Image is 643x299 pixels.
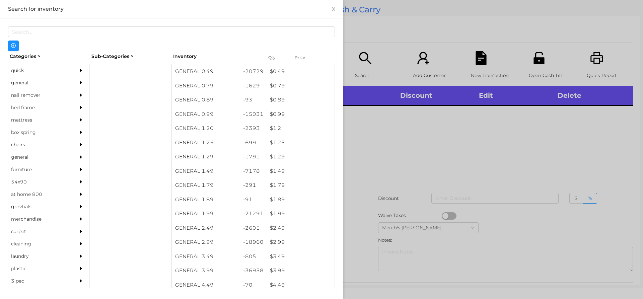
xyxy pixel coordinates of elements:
[79,68,83,73] i: icon: caret-right
[8,163,69,176] div: furniture
[79,93,83,97] i: icon: caret-right
[8,51,90,62] div: Categories >
[79,204,83,209] i: icon: caret-right
[79,142,83,147] i: icon: caret-right
[79,155,83,159] i: icon: caret-right
[8,126,69,139] div: box spring
[240,79,267,93] div: -1629
[172,178,240,193] div: GENERAL 1.79
[8,213,69,225] div: merchandise
[79,192,83,197] i: icon: caret-right
[267,53,287,62] div: Qty
[267,150,335,164] div: $ 1.29
[240,278,267,292] div: -70
[8,275,69,287] div: 3 pec
[79,80,83,85] i: icon: caret-right
[172,150,240,164] div: GENERAL 1.29
[8,89,69,101] div: nail remover
[79,167,83,172] i: icon: caret-right
[172,278,240,292] div: GENERAL 4.49
[240,264,267,278] div: -36958
[172,64,240,79] div: GENERAL 0.49
[240,93,267,107] div: -93
[173,53,260,60] div: Inventory
[172,136,240,150] div: GENERAL 1.25
[8,26,335,37] input: Search...
[172,121,240,136] div: GENERAL 1.20
[8,5,335,13] div: Search for inventory
[267,221,335,235] div: $ 2.49
[8,64,69,77] div: quick
[172,264,240,278] div: GENERAL 3.99
[240,249,267,264] div: -805
[172,193,240,207] div: GENERAL 1.89
[267,249,335,264] div: $ 3.49
[79,179,83,184] i: icon: caret-right
[8,250,69,263] div: laundry
[8,238,69,250] div: cleaning
[267,79,335,93] div: $ 0.79
[267,121,335,136] div: $ 1.2
[240,150,267,164] div: -1791
[240,178,267,193] div: -291
[331,6,336,12] i: icon: close
[293,53,320,62] div: Price
[240,136,267,150] div: -699
[90,51,171,62] div: Sub-Categories >
[172,221,240,235] div: GENERAL 2.49
[267,93,335,107] div: $ 0.89
[172,207,240,221] div: GENERAL 1.99
[240,193,267,207] div: -91
[267,178,335,193] div: $ 1.79
[8,41,19,51] button: icon: plus-circle
[240,207,267,221] div: -21291
[79,266,83,271] i: icon: caret-right
[267,264,335,278] div: $ 3.99
[8,101,69,114] div: bed frame
[267,278,335,292] div: $ 4.49
[8,201,69,213] div: grovtials
[240,221,267,235] div: -2605
[172,107,240,122] div: GENERAL 0.99
[79,279,83,283] i: icon: caret-right
[8,139,69,151] div: chairs
[240,235,267,249] div: -18960
[172,93,240,107] div: GENERAL 0.89
[267,107,335,122] div: $ 0.99
[79,254,83,258] i: icon: caret-right
[172,79,240,93] div: GENERAL 0.79
[240,107,267,122] div: -15031
[79,105,83,110] i: icon: caret-right
[79,130,83,135] i: icon: caret-right
[79,241,83,246] i: icon: caret-right
[79,118,83,122] i: icon: caret-right
[267,193,335,207] div: $ 1.89
[8,263,69,275] div: plastic
[267,207,335,221] div: $ 1.99
[8,151,69,163] div: general
[8,77,69,89] div: general
[8,225,69,238] div: carpet
[8,176,69,188] div: 54x90
[267,235,335,249] div: $ 2.99
[267,64,335,79] div: $ 0.49
[8,114,69,126] div: mattress
[8,188,69,201] div: at home 800
[240,121,267,136] div: -2393
[172,249,240,264] div: GENERAL 3.49
[240,164,267,178] div: -7178
[240,64,267,79] div: -20729
[267,136,335,150] div: $ 1.25
[79,217,83,221] i: icon: caret-right
[267,164,335,178] div: $ 1.49
[79,229,83,234] i: icon: caret-right
[172,235,240,249] div: GENERAL 2.99
[172,164,240,178] div: GENERAL 1.49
